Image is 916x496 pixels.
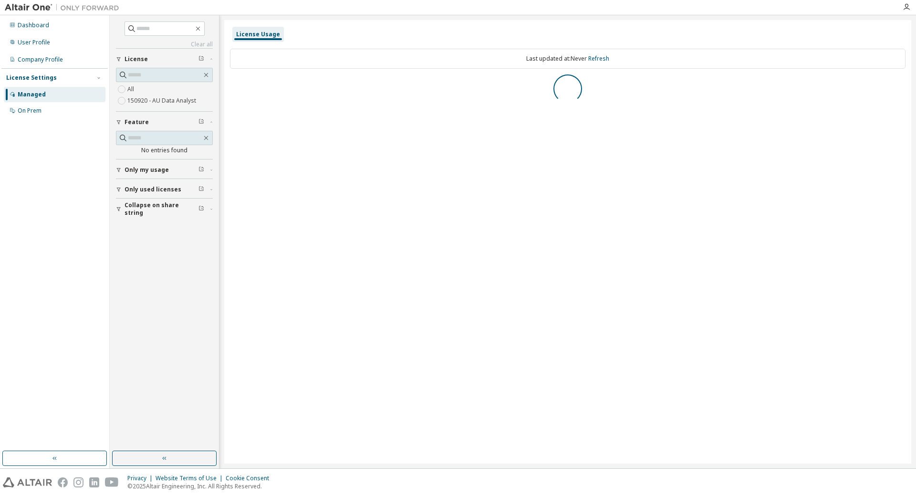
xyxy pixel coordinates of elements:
img: instagram.svg [73,477,83,487]
span: License [125,55,148,63]
span: Clear filter [198,205,204,213]
img: linkedin.svg [89,477,99,487]
a: Clear all [116,41,213,48]
div: User Profile [18,39,50,46]
button: Only used licenses [116,179,213,200]
a: Refresh [588,54,609,63]
p: © 2025 Altair Engineering, Inc. All Rights Reserved. [127,482,275,490]
span: Only used licenses [125,186,181,193]
div: Company Profile [18,56,63,63]
img: altair_logo.svg [3,477,52,487]
img: youtube.svg [105,477,119,487]
button: License [116,49,213,70]
label: 150920 - AU Data Analyst [127,95,198,106]
span: Clear filter [198,166,204,174]
img: facebook.svg [58,477,68,487]
button: Collapse on share string [116,199,213,220]
span: Only my usage [125,166,169,174]
span: Collapse on share string [125,201,198,217]
span: Clear filter [198,55,204,63]
div: Last updated at: Never [230,49,906,69]
img: Altair One [5,3,124,12]
span: Feature [125,118,149,126]
div: Managed [18,91,46,98]
button: Feature [116,112,213,133]
span: Clear filter [198,118,204,126]
span: Clear filter [198,186,204,193]
div: Website Terms of Use [156,475,226,482]
div: Privacy [127,475,156,482]
div: License Usage [236,31,280,38]
button: Only my usage [116,159,213,180]
label: All [127,84,136,95]
div: On Prem [18,107,42,115]
div: License Settings [6,74,57,82]
div: Dashboard [18,21,49,29]
div: Cookie Consent [226,475,275,482]
div: No entries found [116,147,213,154]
